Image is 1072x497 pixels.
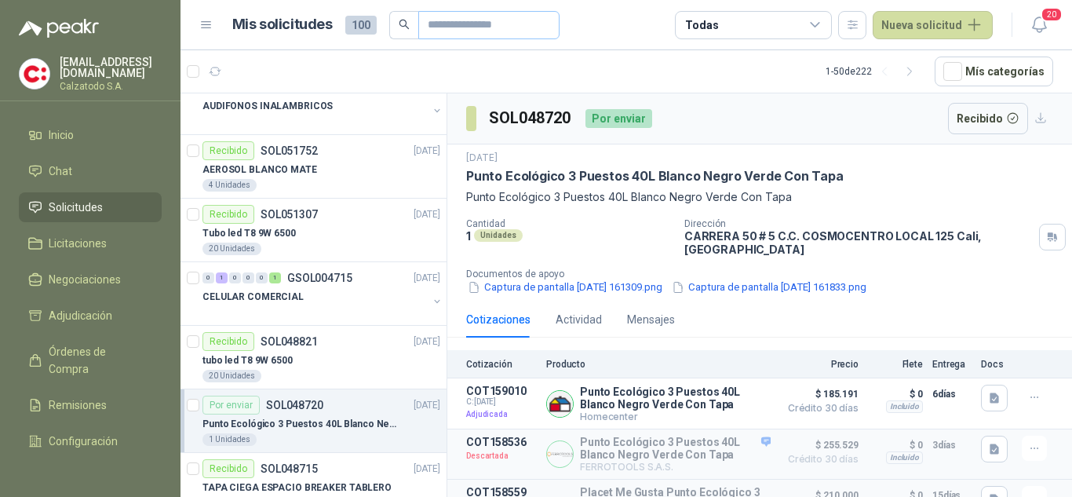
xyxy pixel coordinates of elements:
[266,400,323,411] p: SOL048720
[684,218,1033,229] p: Dirección
[399,19,410,30] span: search
[202,417,398,432] p: Punto Ecológico 3 Puestos 40L Blanco Negro Verde Con Tapa
[414,207,440,222] p: [DATE]
[873,11,993,39] button: Nueva solicitud
[49,126,74,144] span: Inicio
[685,16,718,34] div: Todas
[180,326,447,389] a: RecibidoSOL048821[DATE] tubo led T8 9W 650020 Unidades
[202,205,254,224] div: Recibido
[60,57,162,79] p: [EMAIL_ADDRESS][DOMAIN_NAME]
[981,359,1012,370] p: Docs
[19,301,162,331] a: Adjudicación
[49,397,107,414] span: Remisiones
[466,397,537,407] span: C: [DATE]
[202,481,392,495] p: TAPA CIEGA ESPACIO BREAKER TABLERO
[19,426,162,456] a: Configuración
[256,272,268,283] div: 0
[466,188,1053,206] p: Punto Ecológico 3 Puestos 40L Blanco Negro Verde Con Tapa
[948,103,1029,134] button: Recibido
[202,179,257,192] div: 4 Unidades
[780,404,859,413] span: Crédito 30 días
[580,436,771,461] p: Punto Ecológico 3 Puestos 40L Blanco Negro Verde Con Tapa
[261,463,318,474] p: SOL048715
[886,400,923,413] div: Incluido
[826,59,922,84] div: 1 - 50 de 222
[242,272,254,283] div: 0
[580,461,771,473] p: FERROTOOLS S.A.S.
[19,192,162,222] a: Solicitudes
[585,109,652,128] div: Por enviar
[202,332,254,351] div: Recibido
[414,334,440,349] p: [DATE]
[868,385,923,404] p: $ 0
[489,106,573,130] h3: SOL048720
[202,269,443,319] a: 0 1 0 0 0 1 GSOL004715[DATE] CELULAR COMERCIAL
[19,337,162,384] a: Órdenes de Compra
[466,151,498,166] p: [DATE]
[414,271,440,286] p: [DATE]
[49,271,121,288] span: Negociaciones
[19,120,162,150] a: Inicio
[466,385,537,397] p: COT159010
[261,209,318,220] p: SOL051307
[1025,11,1053,39] button: 20
[202,141,254,160] div: Recibido
[868,359,923,370] p: Flete
[269,272,281,283] div: 1
[935,57,1053,86] button: Mís categorías
[466,229,471,243] p: 1
[202,272,214,283] div: 0
[229,272,241,283] div: 0
[466,269,1066,280] p: Documentos de apoyo
[414,398,440,413] p: [DATE]
[684,229,1033,256] p: CARRERA 50 # 5 C.C. COSMOCENTRO LOCAL 125 Cali , [GEOGRAPHIC_DATA]
[474,229,523,242] div: Unidades
[19,228,162,258] a: Licitaciones
[580,411,771,422] p: Homecenter
[466,218,672,229] p: Cantidad
[932,436,972,455] p: 3 días
[180,135,447,199] a: RecibidoSOL051752[DATE] AEROSOL BLANCO MATE4 Unidades
[49,343,147,378] span: Órdenes de Compra
[19,265,162,294] a: Negociaciones
[202,433,257,446] div: 1 Unidades
[547,391,573,417] img: Company Logo
[414,144,440,159] p: [DATE]
[547,441,573,467] img: Company Logo
[868,436,923,455] p: $ 0
[345,16,377,35] span: 100
[466,436,537,448] p: COT158536
[202,290,304,305] p: CELULAR COMERCIAL
[580,386,771,411] p: Punto Ecológico 3 Puestos 40L Blanco Negro Verde Con Tapa
[202,78,443,128] a: 3 6 0 0 0 0 GSOL004909[DATE] AUDIFONOS INALAMBRICOS
[19,390,162,420] a: Remisiones
[627,311,675,328] div: Mensajes
[932,385,972,404] p: 6 días
[49,235,107,252] span: Licitaciones
[466,168,844,185] p: Punto Ecológico 3 Puestos 40L Blanco Negro Verde Con Tapa
[202,226,296,241] p: Tubo led T8 9W 6500
[466,407,537,422] p: Adjudicada
[932,359,972,370] p: Entrega
[780,436,859,455] span: $ 255.529
[232,13,333,36] h1: Mis solicitudes
[20,59,49,89] img: Company Logo
[49,199,103,216] span: Solicitudes
[202,243,261,255] div: 20 Unidades
[180,389,447,453] a: Por enviarSOL048720[DATE] Punto Ecológico 3 Puestos 40L Blanco Negro Verde Con Tapa1 Unidades
[780,455,859,464] span: Crédito 30 días
[49,163,72,180] span: Chat
[546,359,771,370] p: Producto
[466,280,664,296] button: Captura de pantalla [DATE] 161309.png
[49,307,112,324] span: Adjudicación
[202,370,261,382] div: 20 Unidades
[466,311,531,328] div: Cotizaciones
[414,462,440,477] p: [DATE]
[216,272,228,283] div: 1
[886,451,923,464] div: Incluido
[202,396,260,415] div: Por enviar
[261,336,318,347] p: SOL048821
[202,459,254,478] div: Recibido
[670,280,868,296] button: Captura de pantalla [DATE] 161833.png
[49,433,118,450] span: Configuración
